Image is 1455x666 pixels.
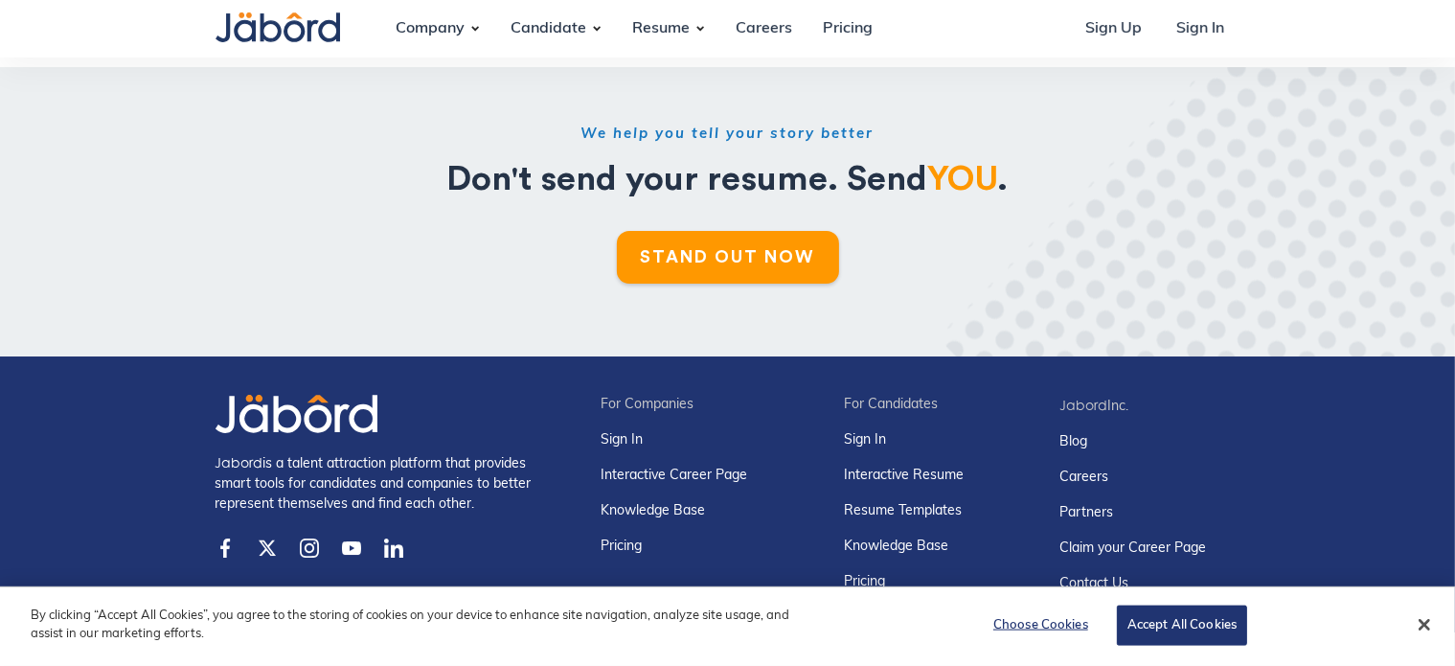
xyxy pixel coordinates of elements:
[1070,3,1157,55] a: Sign Up
[641,246,815,268] div: STAND OUT NOW
[844,430,964,450] a: Sign In
[601,501,747,521] a: Knowledge Base
[216,452,552,515] div: is a talent attraction platform that provides smart tools for candidates and companies to better ...
[617,231,839,284] a: STAND OUT NOW
[216,454,263,471] span: Jabord
[1059,503,1206,523] a: Partners
[380,3,480,55] div: Company
[617,3,705,55] div: Resume
[1161,3,1239,55] a: Sign In
[31,607,800,644] p: By clicking “Accept All Cookies”, you agree to the storing of cookies on your device to enhance s...
[844,537,964,557] a: Knowledge Base
[844,572,964,592] a: Pricing
[844,466,964,486] a: Interactive Resume
[601,430,747,450] a: Sign In
[601,466,747,486] a: Interactive Career Page
[1403,604,1445,646] button: Close
[601,537,747,557] a: Pricing
[720,3,807,55] a: Careers
[300,539,319,558] img: Instagram
[1059,395,1206,417] div: Inc.
[342,539,361,558] img: You Tube
[1059,574,1206,594] a: Contact Us
[928,162,998,196] span: YOU
[1059,468,1206,488] a: Careers
[581,127,875,142] em: We help you tell your story better
[384,539,403,558] img: LinkedIn
[1059,397,1107,413] span: Jabord
[216,12,340,42] img: Jabord
[844,501,964,521] a: Resume Templates
[1059,432,1206,452] a: Blog
[216,539,235,558] img: FB
[258,539,277,558] img: Twitter
[1117,606,1247,646] button: Accept All Cookies
[981,607,1101,645] button: Choose Cookies
[495,3,602,55] div: Candidate
[216,162,1240,196] h2: Don't send your resume. Send .
[1059,539,1206,559] a: Claim your Career Page
[601,395,747,415] div: For Companies
[844,395,964,415] div: For Candidates
[807,3,888,55] a: Pricing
